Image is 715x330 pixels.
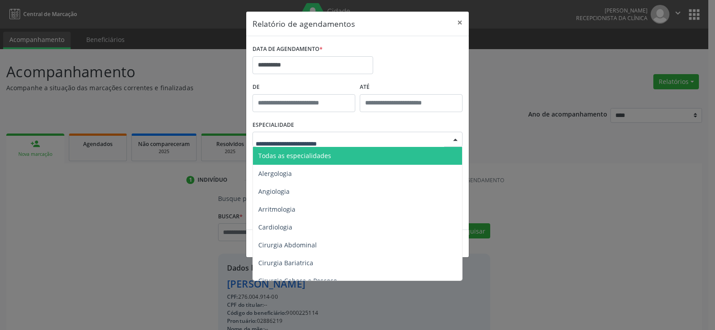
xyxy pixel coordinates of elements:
[252,42,323,56] label: DATA DE AGENDAMENTO
[451,12,469,33] button: Close
[252,80,355,94] label: De
[252,118,294,132] label: ESPECIALIDADE
[360,80,463,94] label: ATÉ
[258,241,317,249] span: Cirurgia Abdominal
[252,18,355,29] h5: Relatório de agendamentos
[258,151,331,160] span: Todas as especialidades
[258,205,295,213] span: Arritmologia
[258,223,292,231] span: Cardiologia
[258,169,292,178] span: Alergologia
[258,187,290,196] span: Angiologia
[258,276,337,285] span: Cirurgia Cabeça e Pescoço
[258,259,313,267] span: Cirurgia Bariatrica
